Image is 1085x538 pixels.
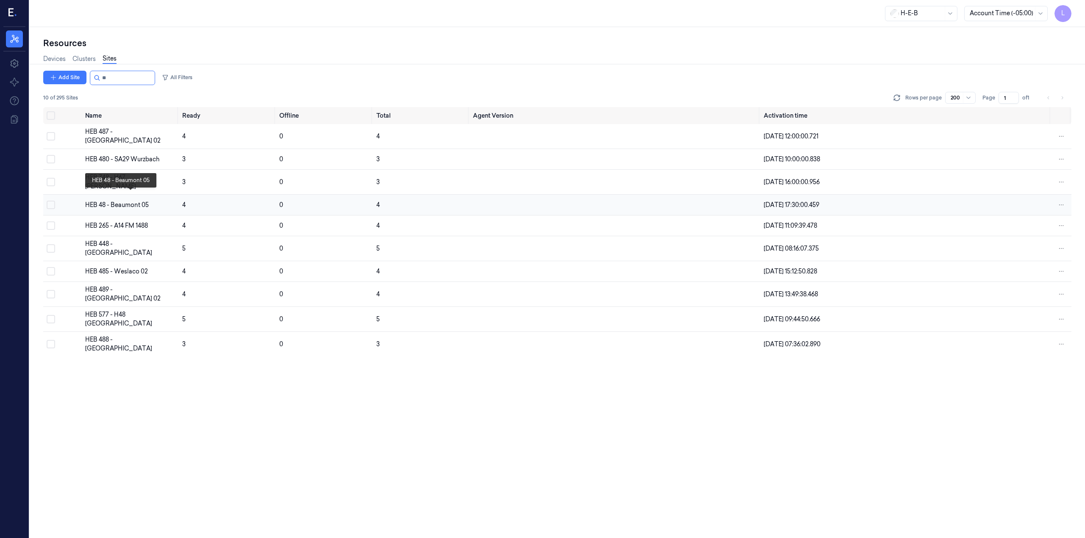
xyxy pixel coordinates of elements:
[376,290,380,298] span: 4
[103,54,117,64] a: Sites
[764,155,820,163] span: [DATE] 10:00:00.838
[182,340,186,348] span: 3
[376,245,380,252] span: 5
[85,127,175,145] div: HEB 487 - [GEOGRAPHIC_DATA] 02
[470,107,760,124] th: Agent Version
[85,310,175,328] div: HEB 577 - H48 [GEOGRAPHIC_DATA]
[1043,92,1068,104] nav: pagination
[279,222,283,229] span: 0
[760,107,1051,124] th: Activation time
[764,132,818,140] span: [DATE] 12:00:00.721
[179,107,276,124] th: Ready
[82,107,179,124] th: Name
[47,221,55,230] button: Select row
[764,315,820,323] span: [DATE] 09:44:50.666
[72,55,96,63] a: Clusters
[376,340,380,348] span: 3
[279,268,283,275] span: 0
[47,244,55,253] button: Select row
[47,201,55,209] button: Select row
[279,315,283,323] span: 0
[764,245,819,252] span: [DATE] 08:16:07.375
[182,201,186,209] span: 4
[1054,5,1071,22] button: L
[982,94,995,102] span: Page
[376,315,380,323] span: 5
[43,55,66,63] a: Devices
[376,132,380,140] span: 4
[279,245,283,252] span: 0
[47,340,55,348] button: Select row
[764,340,821,348] span: [DATE] 07:36:02.890
[159,71,196,84] button: All Filters
[373,107,470,124] th: Total
[905,94,942,102] p: Rows per page
[43,37,1071,49] div: Resources
[85,173,175,191] div: HEB 748 - H67 [PERSON_NAME]
[376,268,380,275] span: 4
[47,315,55,323] button: Select row
[764,178,820,186] span: [DATE] 16:00:00.956
[376,155,380,163] span: 3
[43,71,86,84] button: Add Site
[279,290,283,298] span: 0
[85,240,175,257] div: HEB 448 - [GEOGRAPHIC_DATA]
[1022,94,1036,102] span: of 1
[279,178,283,186] span: 0
[43,94,78,102] span: 10 of 295 Sites
[764,201,819,209] span: [DATE] 17:30:00.459
[85,285,175,303] div: HEB 489 - [GEOGRAPHIC_DATA] 02
[85,267,175,276] div: HEB 485 - Weslaco 02
[279,155,283,163] span: 0
[182,222,186,229] span: 4
[276,107,373,124] th: Offline
[182,290,186,298] span: 4
[47,290,55,298] button: Select row
[182,245,186,252] span: 5
[182,155,186,163] span: 3
[85,221,175,230] div: HEB 265 - A14 FM 1488
[376,178,380,186] span: 3
[182,132,186,140] span: 4
[182,178,186,186] span: 3
[47,155,55,163] button: Select row
[279,340,283,348] span: 0
[47,178,55,186] button: Select row
[47,267,55,276] button: Select row
[279,201,283,209] span: 0
[182,268,186,275] span: 4
[47,111,55,120] button: Select all
[279,132,283,140] span: 0
[182,315,186,323] span: 5
[376,222,380,229] span: 4
[85,155,175,164] div: HEB 480 - SA29 Wurzbach
[764,268,817,275] span: [DATE] 15:12:50.828
[764,290,818,298] span: [DATE] 13:49:38.468
[376,201,380,209] span: 4
[47,132,55,141] button: Select row
[764,222,817,229] span: [DATE] 11:09:39.478
[85,201,175,210] div: HEB 48 - Beaumont 05
[85,335,175,353] div: HEB 488 - [GEOGRAPHIC_DATA]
